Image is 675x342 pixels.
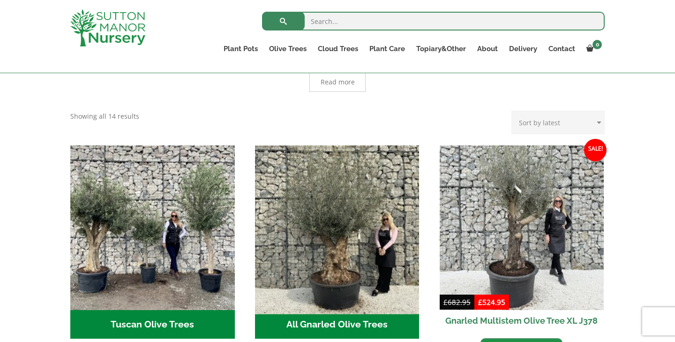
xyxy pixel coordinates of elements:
img: logo [70,9,145,46]
span: Read more [321,79,355,85]
bdi: 682.95 [443,297,471,307]
a: Sale! Gnarled Multistem Olive Tree XL J378 [440,145,604,331]
a: Contact [543,42,581,55]
a: Olive Trees [263,42,312,55]
h2: Gnarled Multistem Olive Tree XL J378 [440,310,604,331]
img: Tuscan Olive Trees [70,145,235,310]
a: Topiary&Other [411,42,472,55]
select: Shop order [511,111,605,134]
img: Gnarled Multistem Olive Tree XL J378 [440,145,604,310]
a: Delivery [503,42,543,55]
span: Sale! [584,139,607,161]
p: Showing all 14 results [70,111,139,122]
a: Cloud Trees [312,42,364,55]
span: £ [443,297,448,307]
input: Search... [262,12,605,30]
a: Visit product category All Gnarled Olive Trees [255,145,420,339]
h2: Tuscan Olive Trees [70,310,235,339]
a: Visit product category Tuscan Olive Trees [70,145,235,339]
span: £ [478,297,482,307]
a: Plant Care [364,42,411,55]
a: 0 [581,42,605,55]
h2: All Gnarled Olive Trees [255,310,420,339]
bdi: 524.95 [478,297,505,307]
span: 0 [592,40,602,49]
img: All Gnarled Olive Trees [251,141,423,314]
a: About [472,42,503,55]
a: Plant Pots [218,42,263,55]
